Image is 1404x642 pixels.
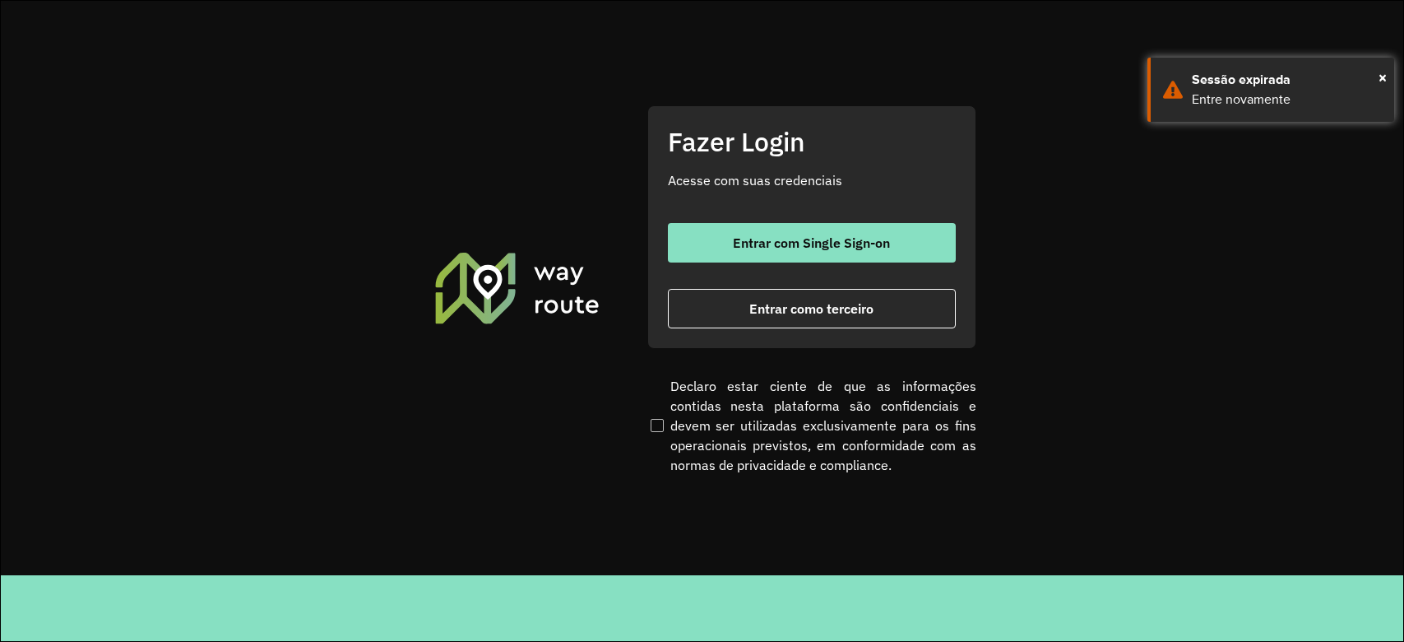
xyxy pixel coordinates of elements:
[733,236,890,249] span: Entrar com Single Sign-on
[668,126,956,157] h2: Fazer Login
[1379,65,1387,90] span: ×
[647,376,976,475] label: Declaro estar ciente de que as informações contidas nesta plataforma são confidenciais e devem se...
[749,302,873,315] span: Entrar como terceiro
[1192,90,1382,109] div: Entre novamente
[1379,65,1387,90] button: Close
[1192,70,1382,90] div: Sessão expirada
[668,289,956,328] button: button
[433,250,602,326] img: Roteirizador AmbevTech
[668,223,956,263] button: button
[668,170,956,190] p: Acesse com suas credenciais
